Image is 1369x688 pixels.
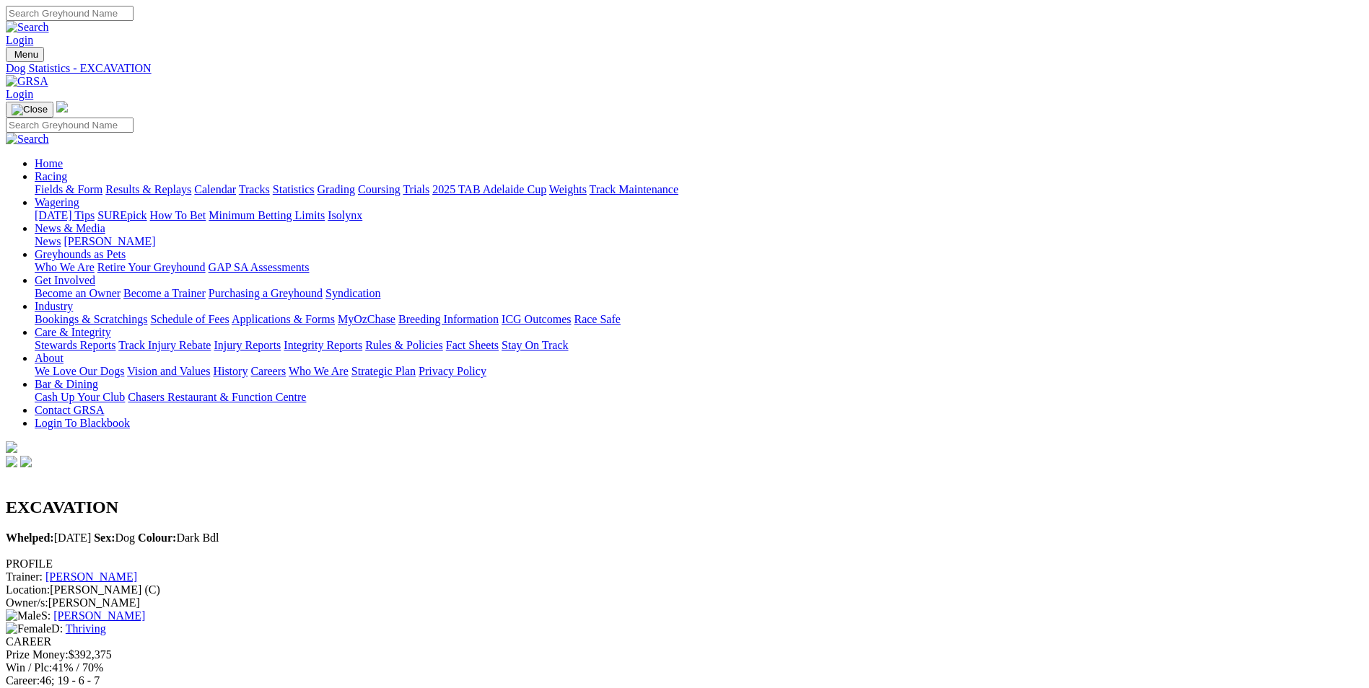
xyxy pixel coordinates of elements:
[419,365,486,377] a: Privacy Policy
[6,102,53,118] button: Toggle navigation
[35,339,1363,352] div: Care & Integrity
[35,365,124,377] a: We Love Our Dogs
[35,183,102,195] a: Fields & Form
[6,674,40,687] span: Career:
[6,661,52,674] span: Win / Plc:
[35,235,61,247] a: News
[66,622,106,635] a: Thriving
[35,313,1363,326] div: Industry
[128,391,306,403] a: Chasers Restaurant & Function Centre
[35,261,95,273] a: Who We Are
[6,596,1363,609] div: [PERSON_NAME]
[194,183,236,195] a: Calendar
[35,391,125,403] a: Cash Up Your Club
[105,183,191,195] a: Results & Replays
[94,532,135,544] span: Dog
[35,287,1363,300] div: Get Involved
[250,365,286,377] a: Careers
[365,339,443,351] a: Rules & Policies
[35,404,104,416] a: Contact GRSA
[6,609,51,622] span: S:
[35,352,64,364] a: About
[549,183,587,195] a: Weights
[574,313,620,325] a: Race Safe
[239,183,270,195] a: Tracks
[403,183,429,195] a: Trials
[14,49,38,60] span: Menu
[446,339,499,351] a: Fact Sheets
[35,248,126,260] a: Greyhounds as Pets
[150,209,206,221] a: How To Bet
[6,532,91,544] span: [DATE]
[118,339,211,351] a: Track Injury Rebate
[127,365,210,377] a: Vision and Values
[232,313,335,325] a: Applications & Forms
[398,313,499,325] a: Breeding Information
[318,183,355,195] a: Grading
[6,34,33,46] a: Login
[35,339,115,351] a: Stewards Reports
[6,557,1363,570] div: PROFILE
[6,583,50,596] span: Location:
[432,183,546,195] a: 2025 TAB Adelaide Cup
[6,609,41,622] img: Male
[590,183,678,195] a: Track Maintenance
[150,313,229,325] a: Schedule of Fees
[35,274,95,286] a: Get Involved
[6,6,134,21] input: Search
[35,326,111,338] a: Care & Integrity
[6,118,134,133] input: Search
[6,88,33,100] a: Login
[6,441,17,453] img: logo-grsa-white.png
[12,104,48,115] img: Close
[6,661,1363,674] div: 41% / 70%
[97,261,206,273] a: Retire Your Greyhound
[6,648,69,661] span: Prize Money:
[273,183,315,195] a: Statistics
[35,313,147,325] a: Bookings & Scratchings
[35,287,121,299] a: Become an Owner
[6,583,1363,596] div: [PERSON_NAME] (C)
[502,313,571,325] a: ICG Outcomes
[6,622,51,635] img: Female
[502,339,568,351] a: Stay On Track
[35,170,67,182] a: Racing
[284,339,362,351] a: Integrity Reports
[6,133,49,146] img: Search
[35,222,105,234] a: News & Media
[6,498,1363,517] h2: EXCAVATION
[35,183,1363,196] div: Racing
[45,570,137,583] a: [PERSON_NAME]
[35,157,63,169] a: Home
[214,339,281,351] a: Injury Reports
[35,209,95,221] a: [DATE] Tips
[6,62,1363,75] a: Dog Statistics - EXCAVATION
[94,532,115,544] b: Sex:
[53,609,145,622] a: [PERSON_NAME]
[209,261,310,273] a: GAP SA Assessments
[6,674,1363,687] div: 46; 19 - 6 - 7
[138,532,176,544] b: Colour:
[325,287,380,299] a: Syndication
[213,365,248,377] a: History
[20,456,32,467] img: twitter.svg
[338,313,395,325] a: MyOzChase
[6,47,44,62] button: Toggle navigation
[6,648,1363,661] div: $392,375
[35,300,73,312] a: Industry
[209,287,323,299] a: Purchasing a Greyhound
[6,456,17,467] img: facebook.svg
[97,209,146,221] a: SUREpick
[35,365,1363,378] div: About
[35,261,1363,274] div: Greyhounds as Pets
[6,635,1363,648] div: CAREER
[289,365,349,377] a: Who We Are
[6,21,49,34] img: Search
[209,209,325,221] a: Minimum Betting Limits
[6,596,48,609] span: Owner/s:
[6,532,54,544] b: Whelped:
[35,209,1363,222] div: Wagering
[138,532,219,544] span: Dark Bdl
[35,378,98,390] a: Bar & Dining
